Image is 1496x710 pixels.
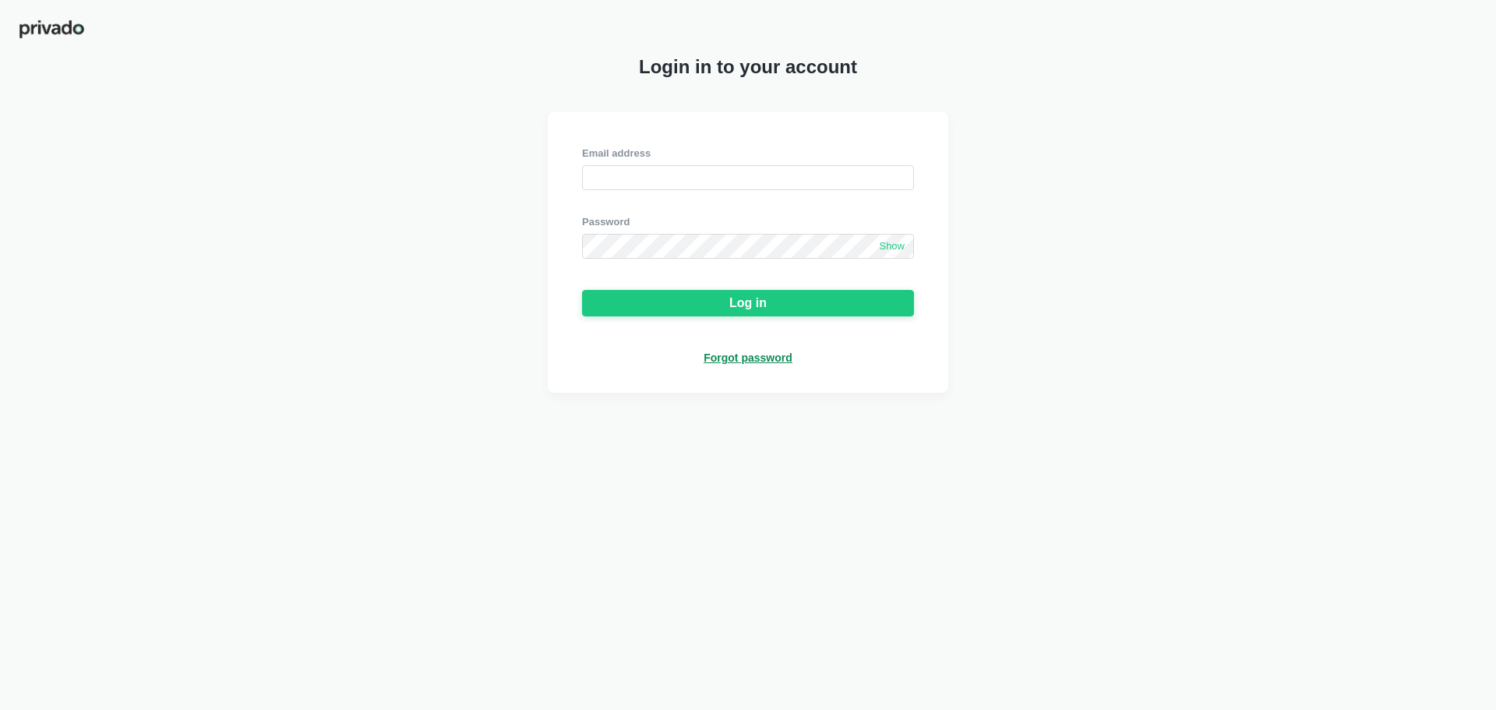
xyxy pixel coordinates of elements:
[704,351,792,365] a: Forgot password
[19,19,85,40] img: privado-logo
[639,56,857,78] span: Login in to your account
[729,296,767,310] div: Log in
[582,290,914,316] button: Log in
[582,147,914,161] div: Email address
[879,240,905,253] span: Show
[582,215,914,229] div: Password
